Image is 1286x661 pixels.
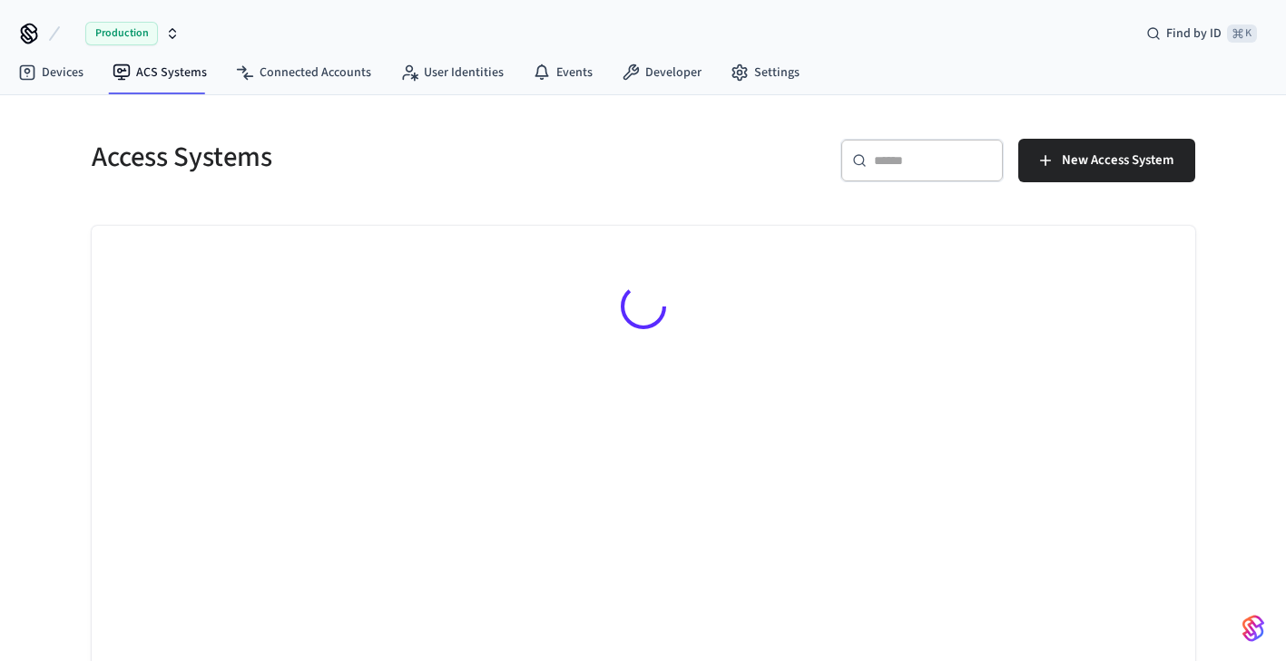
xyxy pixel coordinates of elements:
[4,56,98,89] a: Devices
[1166,24,1222,43] span: Find by ID
[85,22,158,45] span: Production
[607,56,716,89] a: Developer
[92,139,633,176] h5: Access Systems
[98,56,221,89] a: ACS Systems
[518,56,607,89] a: Events
[1132,17,1271,50] div: Find by ID⌘ K
[1227,24,1257,43] span: ⌘ K
[1062,149,1173,172] span: New Access System
[221,56,386,89] a: Connected Accounts
[1018,139,1195,182] button: New Access System
[386,56,518,89] a: User Identities
[716,56,814,89] a: Settings
[1242,614,1264,643] img: SeamLogoGradient.69752ec5.svg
